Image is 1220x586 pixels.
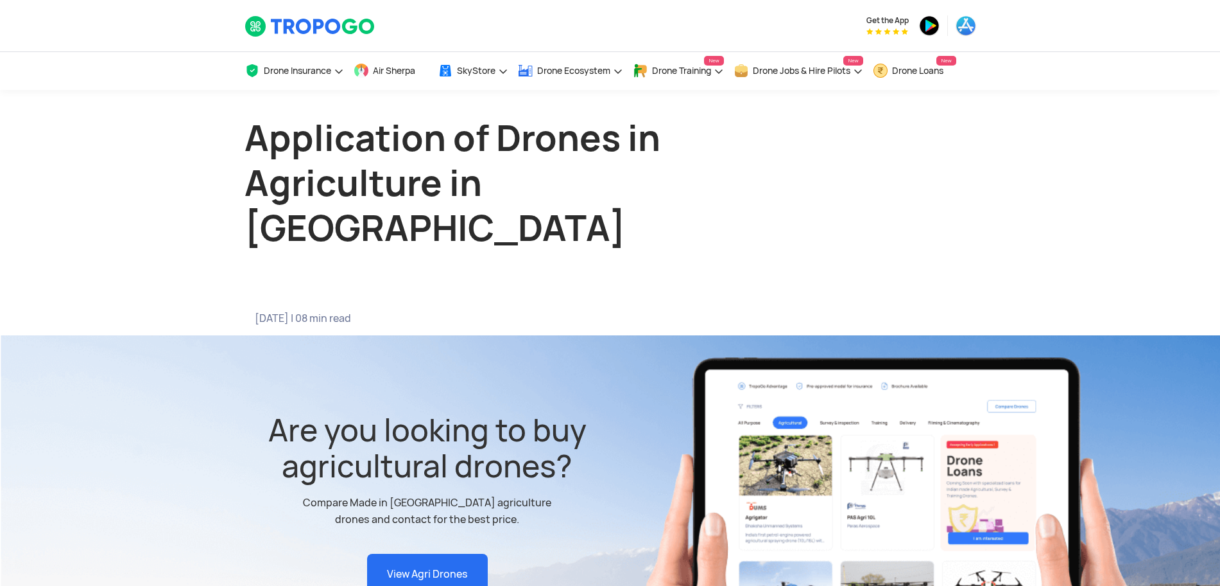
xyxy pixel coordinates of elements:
[264,66,331,76] span: Drone Insurance
[873,52,956,90] a: Drone LoansNew
[866,15,909,26] span: Get the App
[892,66,943,76] span: Drone Loans
[438,52,508,90] a: SkyStore
[457,66,495,76] span: SkyStore
[734,52,863,90] a: Drone Jobs & Hire PilotsNew
[753,66,850,76] span: Drone Jobs & Hire Pilots
[373,66,415,76] span: Air Sherpa
[537,66,610,76] span: Drone Ecosystem
[866,28,908,35] img: App Raking
[245,52,344,90] a: Drone Insurance
[704,56,723,66] span: New
[245,15,376,37] img: TropoGo Logo
[956,15,976,36] img: ic_appstore.png
[245,413,610,484] div: Are you looking to buy agricultural drones?
[919,15,940,36] img: ic_playstore.png
[255,312,590,325] span: [DATE] | 08 min read
[518,52,623,90] a: Drone Ecosystem
[245,495,610,528] div: Compare Made in [GEOGRAPHIC_DATA] agriculture drones and contact for the best price.
[652,66,711,76] span: Drone Training
[633,52,724,90] a: Drone TrainingNew
[936,56,956,66] span: New
[245,116,726,251] h1: Application of Drones in Agriculture in [GEOGRAPHIC_DATA]
[354,52,428,90] a: Air Sherpa
[843,56,863,66] span: New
